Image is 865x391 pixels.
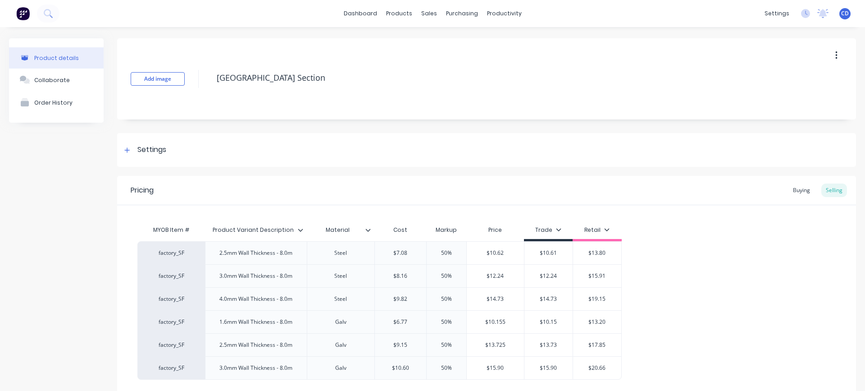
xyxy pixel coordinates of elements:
[318,339,363,351] div: Galv
[573,357,621,379] div: $20.66
[467,242,524,264] div: $10.62
[146,318,196,326] div: factory_SF
[417,7,442,20] div: sales
[318,362,363,374] div: Galv
[467,357,524,379] div: $15.90
[9,47,104,69] button: Product details
[34,77,70,83] div: Collaborate
[146,364,196,372] div: factory_SF
[375,288,426,310] div: $9.82
[524,242,573,264] div: $10.61
[760,7,794,20] div: settings
[584,226,610,234] div: Retail
[524,288,573,310] div: $14.73
[318,293,363,305] div: Steel
[205,219,301,241] div: Product Variant Description
[424,311,469,333] div: 50%
[137,144,166,156] div: Settings
[467,311,524,333] div: $10.155
[426,221,466,239] div: Markup
[524,357,573,379] div: $15.90
[535,226,561,234] div: Trade
[131,72,185,86] button: Add image
[318,316,363,328] div: Galv
[467,265,524,287] div: $12.24
[212,293,300,305] div: 4.0mm Wall Thickness - 8.0m
[137,241,622,264] div: factory_SF2.5mm Wall Thickness - 8.0mSteel$7.0850%$10.62$10.61$13.80
[212,362,300,374] div: 3.0mm Wall Thickness - 8.0m
[374,221,426,239] div: Cost
[146,249,196,257] div: factory_SF
[318,270,363,282] div: Steel
[821,184,847,197] div: Selling
[205,221,307,239] div: Product Variant Description
[9,69,104,91] button: Collaborate
[137,221,205,239] div: MYOB Item #
[212,247,300,259] div: 2.5mm Wall Thickness - 8.0m
[483,7,526,20] div: productivity
[375,334,426,356] div: $9.15
[524,334,573,356] div: $13.73
[212,339,300,351] div: 2.5mm Wall Thickness - 8.0m
[212,67,782,88] textarea: [GEOGRAPHIC_DATA] Section
[841,9,849,18] span: CD
[375,357,426,379] div: $10.60
[9,91,104,114] button: Order History
[466,221,524,239] div: Price
[375,242,426,264] div: $7.08
[16,7,30,20] img: Factory
[442,7,483,20] div: purchasing
[424,242,469,264] div: 50%
[146,295,196,303] div: factory_SF
[212,270,300,282] div: 3.0mm Wall Thickness - 8.0m
[375,265,426,287] div: $8.16
[573,334,621,356] div: $17.85
[573,242,621,264] div: $13.80
[34,55,79,61] div: Product details
[375,311,426,333] div: $6.77
[339,7,382,20] a: dashboard
[137,264,622,287] div: factory_SF3.0mm Wall Thickness - 8.0mSteel$8.1650%$12.24$12.24$15.91
[573,311,621,333] div: $13.20
[137,333,622,356] div: factory_SF2.5mm Wall Thickness - 8.0mGalv$9.1550%$13.725$13.73$17.85
[524,311,573,333] div: $10.15
[146,341,196,349] div: factory_SF
[307,219,369,241] div: Material
[467,334,524,356] div: $13.725
[573,288,621,310] div: $19.15
[131,185,154,196] div: Pricing
[146,272,196,280] div: factory_SF
[524,265,573,287] div: $12.24
[212,316,300,328] div: 1.6mm Wall Thickness - 8.0m
[573,265,621,287] div: $15.91
[318,247,363,259] div: Steel
[424,334,469,356] div: 50%
[382,7,417,20] div: products
[467,288,524,310] div: $14.73
[424,265,469,287] div: 50%
[307,221,374,239] div: Material
[137,287,622,310] div: factory_SF4.0mm Wall Thickness - 8.0mSteel$9.8250%$14.73$14.73$19.15
[34,99,73,106] div: Order History
[137,356,622,380] div: factory_SF3.0mm Wall Thickness - 8.0mGalv$10.6050%$15.90$15.90$20.66
[137,310,622,333] div: factory_SF1.6mm Wall Thickness - 8.0mGalv$6.7750%$10.155$10.15$13.20
[424,357,469,379] div: 50%
[788,184,815,197] div: Buying
[424,288,469,310] div: 50%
